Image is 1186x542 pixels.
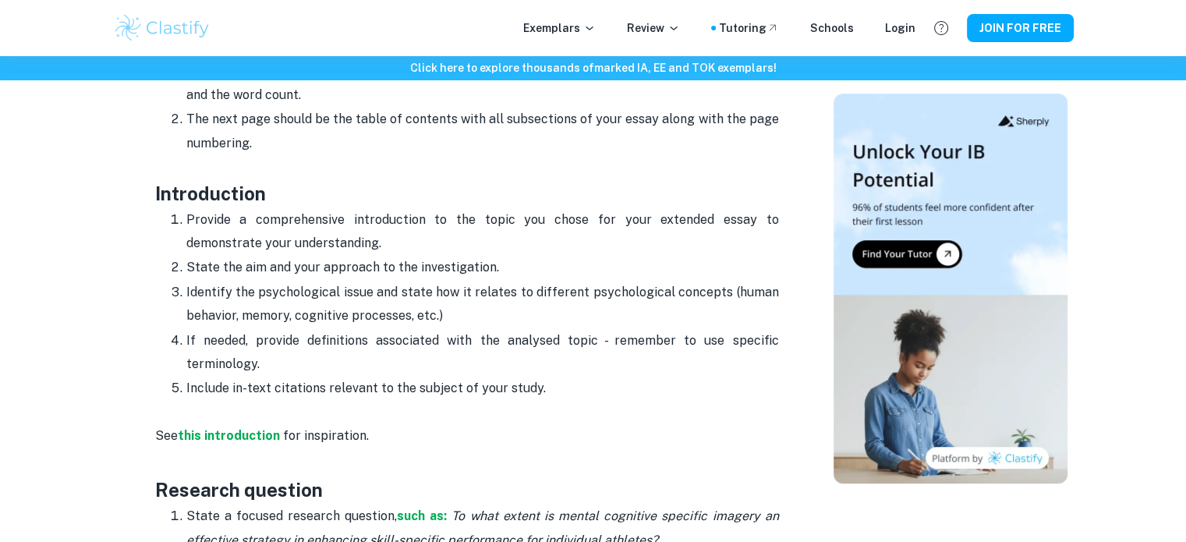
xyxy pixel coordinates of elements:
[155,182,266,204] strong: Introduction
[186,329,779,377] p: If needed, provide definitions associated with the analysed topic - remember to use specific term...
[186,208,779,256] p: Provide a comprehensive introduction to the topic you chose for your extended essay to demonstrat...
[627,19,680,37] p: Review
[885,19,915,37] a: Login
[186,256,779,279] p: State the aim and your approach to the investigation.
[834,94,1067,484] img: Thumbnail
[186,108,779,179] p: The next page should be the table of contents with all subsections of your essay along with the p...
[186,281,779,328] p: Identify the psychological issue and state how it relates to different psychological concepts (hu...
[155,424,779,448] p: See for inspiration.
[3,59,1183,76] h6: Click here to explore thousands of marked IA, EE and TOK exemplars !
[178,428,280,443] a: this introduction
[719,19,779,37] a: Tutoring
[397,508,447,523] a: such as:
[810,19,854,37] a: Schools
[186,60,779,108] p: On the title page, you will include the topic of your investigation, the research question, the s...
[523,19,596,37] p: Exemplars
[155,448,779,504] h3: Research question
[967,14,1074,42] button: JOIN FOR FREE
[113,12,212,44] img: Clastify logo
[186,377,779,400] p: Include in-text citations relevant to the subject of your study.
[928,15,954,41] button: Help and Feedback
